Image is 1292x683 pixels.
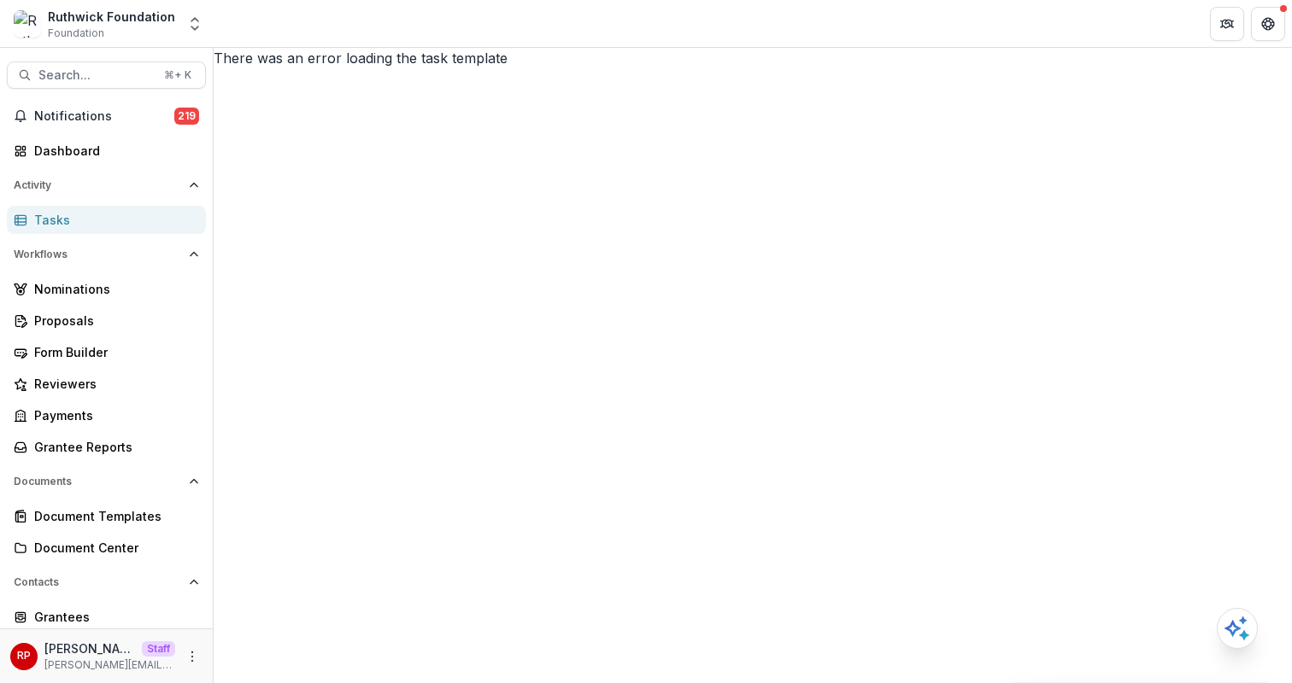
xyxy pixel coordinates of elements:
[14,179,182,191] span: Activity
[34,211,192,229] div: Tasks
[48,8,175,26] div: Ruthwick Foundation
[34,109,174,124] span: Notifications
[182,646,203,667] button: More
[34,312,192,330] div: Proposals
[7,102,206,130] button: Notifications219
[34,608,192,626] div: Grantees
[7,206,206,234] a: Tasks
[214,48,1292,68] p: There was an error loading the task template
[183,7,207,41] button: Open entity switcher
[7,569,206,596] button: Open Contacts
[161,66,195,85] div: ⌘ + K
[1217,608,1258,649] button: Open AI Assistant
[142,641,175,657] p: Staff
[34,406,192,424] div: Payments
[7,61,206,89] button: Search...
[38,68,154,83] span: Search...
[7,370,206,398] a: Reviewers
[174,108,199,125] span: 219
[34,142,192,160] div: Dashboard
[7,137,206,165] a: Dashboard
[7,172,206,199] button: Open Activity
[7,502,206,530] a: Document Templates
[7,433,206,461] a: Grantee Reports
[44,639,135,657] p: [PERSON_NAME]
[17,651,31,662] div: Ruthwick Pathireddy
[7,401,206,429] a: Payments
[34,375,192,393] div: Reviewers
[7,468,206,495] button: Open Documents
[1210,7,1244,41] button: Partners
[7,241,206,268] button: Open Workflows
[34,507,192,525] div: Document Templates
[7,306,206,335] a: Proposals
[34,280,192,298] div: Nominations
[14,10,41,38] img: Ruthwick Foundation
[7,603,206,631] a: Grantees
[34,343,192,361] div: Form Builder
[44,657,175,673] p: [PERSON_NAME][EMAIL_ADDRESS][DOMAIN_NAME]
[7,534,206,562] a: Document Center
[14,476,182,487] span: Documents
[14,248,182,260] span: Workflows
[1251,7,1285,41] button: Get Help
[34,539,192,557] div: Document Center
[48,26,104,41] span: Foundation
[34,438,192,456] div: Grantee Reports
[7,275,206,303] a: Nominations
[14,576,182,588] span: Contacts
[7,338,206,366] a: Form Builder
